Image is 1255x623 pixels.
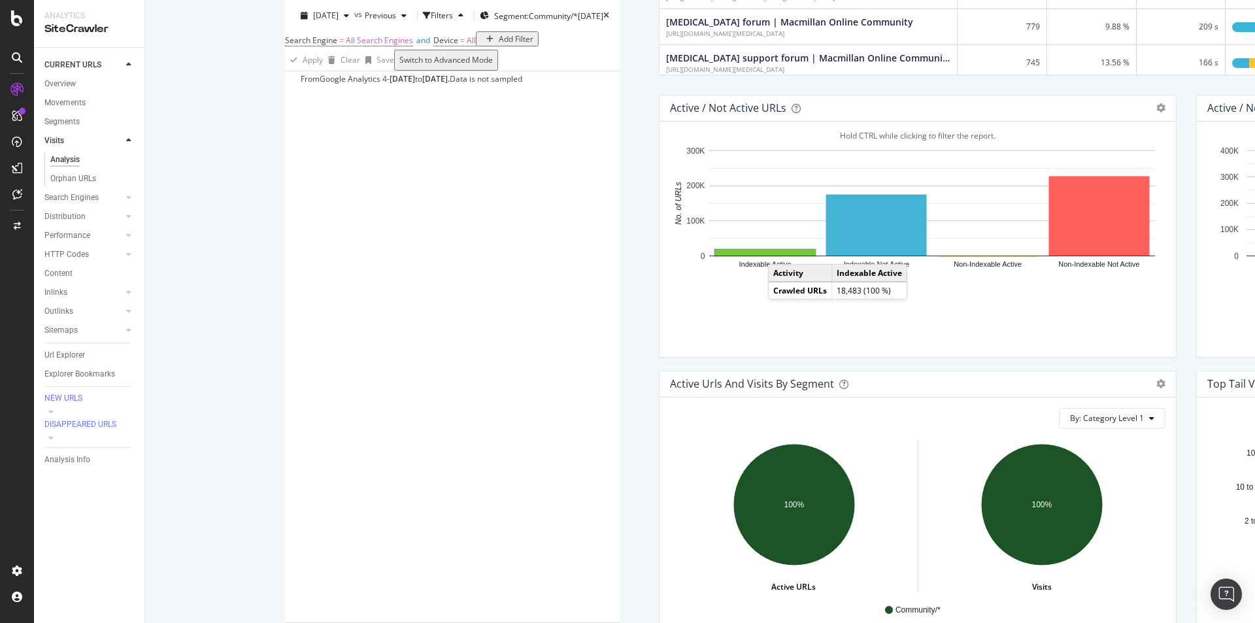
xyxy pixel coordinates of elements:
span: By: Category Level 1 [1070,413,1144,424]
div: Filters [431,10,453,21]
button: Save [360,50,394,71]
div: Url Explorer [44,348,85,362]
text: 100K [686,216,705,226]
div: gear [1156,103,1165,112]
span: All [467,35,476,46]
text: Non-Indexable Active [954,260,1022,268]
div: Orphan URLs [50,172,96,186]
button: Add Filter [476,31,539,46]
div: Save [376,54,394,65]
a: Analysis Info [44,453,135,467]
div: Segments [44,115,80,129]
a: Content [44,267,135,280]
a: Overview [44,77,135,91]
div: Sitemaps [44,324,78,337]
span: = [339,35,344,46]
a: Performance [44,229,122,243]
a: Search Engines [44,191,122,205]
svg: A chart. [670,143,1165,294]
div: Add Filter [499,33,533,44]
div: Active Urls and Visits by Segment [670,377,834,390]
span: and [416,35,430,46]
div: Open Intercom Messenger [1211,579,1242,610]
a: CURRENT URLS [44,58,122,72]
td: 18,483 (100 %) [832,282,907,299]
td: Indexable Active [832,265,907,282]
text: Indexable Active [739,260,792,268]
a: Url Explorer [44,348,135,362]
a: Visits [44,134,122,148]
text: Indexable Not Active [844,260,909,268]
div: Clear [341,54,360,65]
div: Distribution [44,210,86,224]
svg: A chart. [918,439,1165,591]
div: Bladder cancer support forum | Macmillan Online Community [666,65,950,74]
div: [DATE] [578,10,603,22]
div: Movements [44,96,86,110]
div: Head and neck cancer forum | Macmillan Online Community [666,16,913,29]
div: 9.88 % [1047,9,1137,45]
text: 200K [1220,199,1238,208]
div: SiteCrawler [44,22,134,37]
span: Community/* [895,605,941,616]
button: Segment:Community/*[DATE] [480,5,603,26]
div: Active / Not Active URLs [670,101,786,114]
text: 0 [701,252,705,261]
div: [DATE] . [422,73,450,85]
span: vs [354,8,365,20]
div: [DATE] [390,73,415,85]
svg: A chart. [670,439,918,591]
text: 200K [686,181,705,190]
div: Analysis [50,153,80,167]
button: [DATE] [295,5,354,26]
span: = [460,35,465,46]
button: Filters [423,5,469,26]
a: Analysis [50,153,135,167]
div: HTTP Codes [44,248,89,261]
a: DISAPPEARED URLS [44,418,135,431]
div: Performance [44,229,90,243]
a: NEW URLS [44,392,135,405]
button: Switch to Advanced Mode [394,50,498,71]
div: Search Engines [44,191,99,205]
a: Distribution [44,210,122,224]
div: Apply [303,54,323,65]
td: Activity [769,265,832,282]
text: 300K [686,146,705,156]
a: Outlinks [44,305,122,318]
span: Previous [365,10,396,21]
button: Clear [323,50,360,71]
div: Outlinks [44,305,73,318]
div: CURRENT URLS [44,58,101,72]
span: Search Engine [285,35,337,46]
button: Previous [365,5,412,26]
button: By: Category Level 1 [1059,408,1165,429]
div: 13.56 % [1047,45,1137,81]
a: HTTP Codes [44,248,122,261]
div: Bladder cancer support forum | Macmillan Online Community [666,52,950,65]
text: 100% [1031,500,1052,509]
div: 209 s [1137,9,1226,45]
text: 100% [784,500,805,509]
span: All Search Engines [346,35,413,46]
div: Inlinks [44,286,67,299]
div: 745 [958,45,1047,81]
div: gear [1156,379,1165,388]
span: 2025 Sep. 26th [313,10,339,21]
a: Segments [44,115,135,129]
div: 166 s [1137,45,1226,81]
a: Inlinks [44,286,122,299]
text: 100K [1220,225,1238,234]
text: No. of URLs [674,182,683,224]
div: Head and neck cancer forum | Macmillan Online Community [666,29,913,38]
text: 0 [1234,252,1239,261]
div: From Google Analytics 4 - to Data is not sampled [301,73,522,85]
a: Explorer Bookmarks [44,367,135,381]
span: Segment: Community/* [494,10,578,22]
div: 779 [958,9,1047,45]
div: DISAPPEARED URLS [44,419,116,430]
text: 300K [1220,173,1238,182]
